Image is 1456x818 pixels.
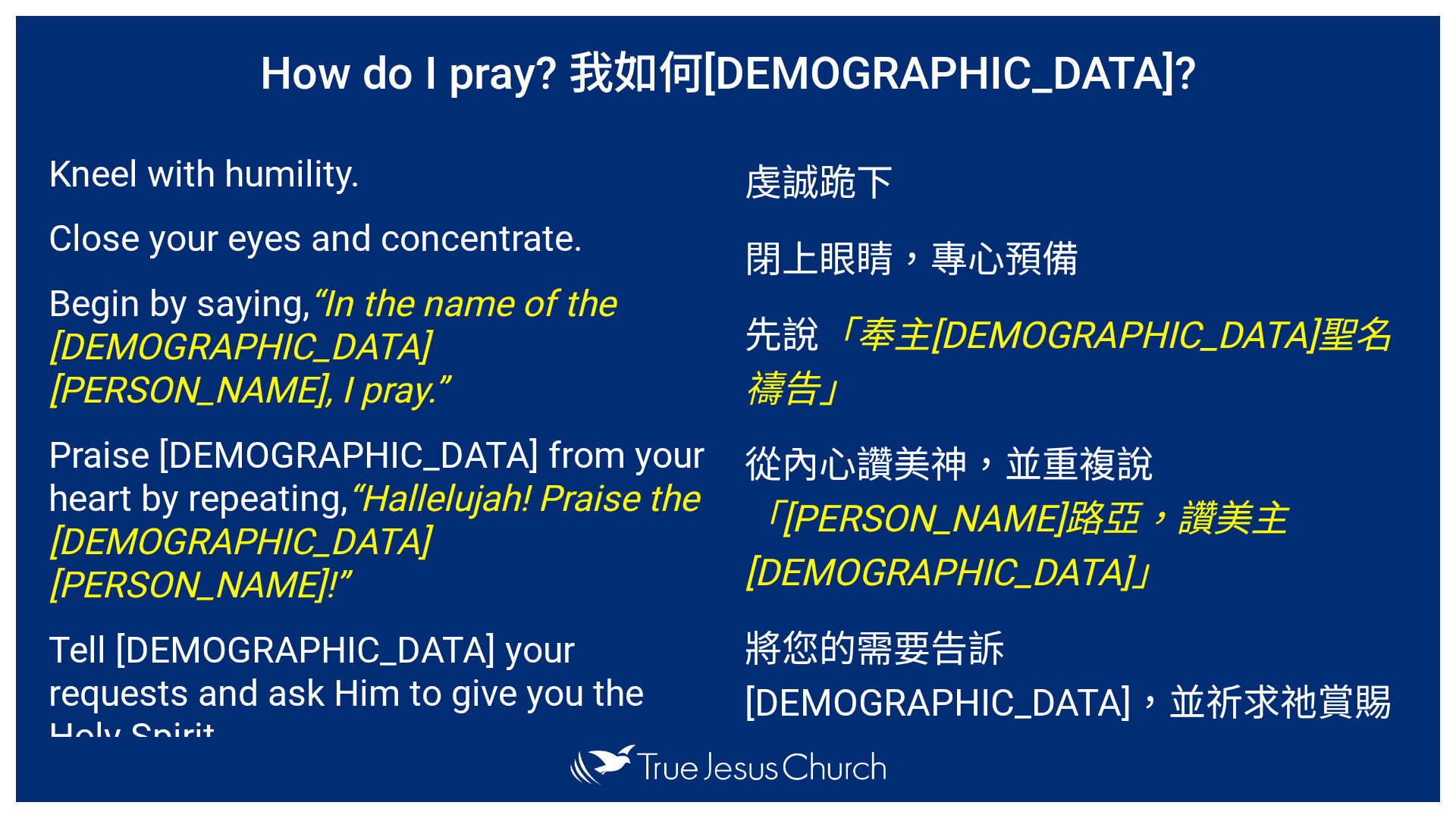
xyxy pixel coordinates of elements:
[745,152,1407,206] p: 虔誠跪下
[745,497,1288,594] em: 「[PERSON_NAME]路亞，讚美主[DEMOGRAPHIC_DATA]」
[49,282,615,412] em: “In the name of the [DEMOGRAPHIC_DATA][PERSON_NAME], I pray.”
[49,217,711,260] p: Close your eyes and concentrate.
[49,434,711,606] p: Praise [DEMOGRAPHIC_DATA] from your heart by repeating,
[49,477,698,606] em: “Hallelujah! Praise the [DEMOGRAPHIC_DATA][PERSON_NAME]!”
[745,305,1407,412] p: 先說
[745,434,1407,596] p: 從內心讚美神，並重複說
[49,282,711,412] p: Begin by saying,
[745,229,1407,283] p: 閉上眼睛，專心預備
[16,16,1440,122] h1: How do I pray? 我如何[DEMOGRAPHIC_DATA]?
[745,314,1392,411] em: 「奉主[DEMOGRAPHIC_DATA]聖名禱告」
[745,619,1407,780] p: 將您的需要告訴[DEMOGRAPHIC_DATA]，並祈求祂賞賜您聖靈
[49,628,711,758] p: Tell [DEMOGRAPHIC_DATA] your requests and ask Him to give you the Holy Spirit.
[49,152,711,196] p: Kneel with humility.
